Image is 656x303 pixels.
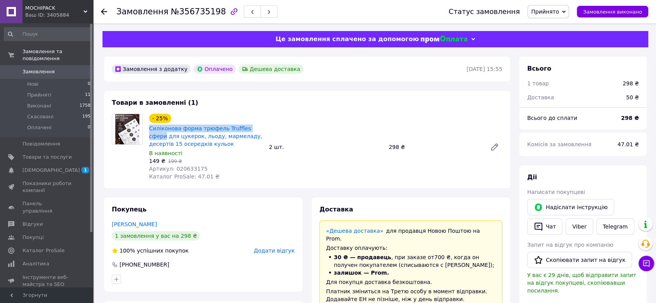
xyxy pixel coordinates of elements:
[112,64,191,74] div: Замовлення з додатку
[623,80,639,87] div: 298 ₴
[149,150,182,156] span: В наявності
[25,5,83,12] span: MOCHIPACK
[527,189,585,195] span: Написати покупцеві
[27,92,51,99] span: Прийняті
[4,27,91,41] input: Пошук
[149,114,171,123] div: - 25%
[23,154,72,161] span: Товари та послуги
[621,89,644,106] div: 50 ₴
[266,142,386,152] div: 2 шт.
[421,36,467,43] img: evopay logo
[621,115,639,121] b: 298 ₴
[334,270,389,276] span: залишок — Prom.
[23,274,72,288] span: Інструменти веб-майстра та SEO
[487,139,502,155] a: Редагувати
[120,248,135,254] span: 100%
[85,92,90,99] span: 11
[239,64,303,74] div: Дешева доставка
[23,167,80,174] span: [DEMOGRAPHIC_DATA]
[254,248,295,254] span: Додати відгук
[527,65,551,72] span: Всього
[112,99,198,106] span: Товари в замовленні (1)
[527,173,537,181] span: Дії
[115,114,139,144] img: Силіконова форма трюфель Truffles сфери для цукерок, льоду, мармеладу, десертів 15 осередків кульок
[618,141,639,147] span: 47.01 ₴
[334,254,391,260] span: 30 ₴ — продавець
[101,8,107,16] div: Повернутися назад
[112,206,147,213] span: Покупець
[527,94,554,100] span: Доставка
[326,228,383,234] a: «Дешева доставка»
[527,141,592,147] span: Комісія за замовлення
[23,140,60,147] span: Повідомлення
[326,253,496,269] li: , при заказе от 700 ₴ , когда он получен покупателем (списываются с [PERSON_NAME]);
[149,173,219,180] span: Каталог ProSale: 47.01 ₴
[527,218,562,235] button: Чат
[27,81,38,88] span: Нові
[577,6,648,17] button: Замовлення виконано
[23,260,49,267] span: Аналітика
[27,102,51,109] span: Виконані
[527,115,577,121] span: Всього до сплати
[531,9,559,15] span: Прийнято
[116,7,168,16] span: Замовлення
[385,142,484,152] div: 298 ₴
[276,35,419,43] span: Це замовлення сплачено за допомогою
[527,252,632,268] button: Скопіювати запит на відгук
[326,287,496,303] div: Платник зміниться на Третю особу в момент відправки. Додавайте ЕН не пізніше, ніж у день відправки.
[88,81,90,88] span: 0
[23,68,55,75] span: Замовлення
[527,242,613,248] span: Запит на відгук про компанію
[112,231,200,241] div: 1 замовлення у вас на 298 ₴
[23,200,72,214] span: Панель управління
[82,113,90,120] span: 195
[319,206,353,213] span: Доставка
[326,278,496,286] div: Для покупця доставка безкоштовна.
[168,159,182,164] span: 199 ₴
[88,124,90,131] span: 0
[639,256,654,271] button: Чат з покупцем
[82,167,89,173] span: 1
[112,247,189,255] div: успішних покупок
[27,113,54,120] span: Скасовані
[596,218,634,235] a: Telegram
[23,180,72,194] span: Показники роботи компанії
[566,218,593,235] a: Viber
[149,158,165,164] span: 149 ₴
[25,12,93,19] div: Ваш ID: 3405884
[23,48,93,62] span: Замовлення та повідомлення
[119,261,170,268] div: [PHONE_NUMBER]
[326,227,496,242] div: для продавця Новою Поштою на Prom.
[527,199,614,215] button: Надіслати інструкцію
[326,244,496,252] div: Доставку оплачують:
[583,9,642,15] span: Замовлення виконано
[112,221,157,227] a: [PERSON_NAME]
[23,234,43,241] span: Покупці
[527,80,549,87] span: 1 товар
[23,247,64,254] span: Каталог ProSale
[194,64,236,74] div: Оплачено
[80,102,90,109] span: 1758
[467,66,502,72] time: [DATE] 15:55
[27,124,52,131] span: Оплачені
[23,221,43,228] span: Відгуки
[449,8,520,16] div: Статус замовлення
[149,125,262,147] a: Силіконова форма трюфель Truffles сфери для цукерок, льоду, мармеладу, десертів 15 осередків кульок
[171,7,226,16] span: №356735198
[527,272,636,294] span: У вас є 29 днів, щоб відправити запит на відгук покупцеві, скопіювавши посилання.
[149,166,208,172] span: Артикул: 020633175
